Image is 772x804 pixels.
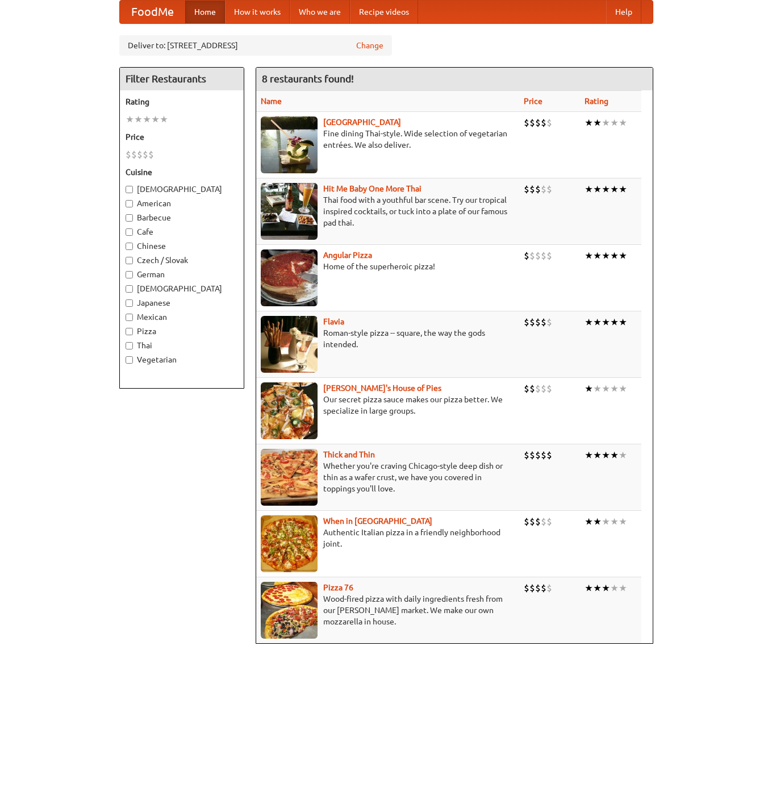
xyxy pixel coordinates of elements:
[290,1,350,23] a: Who we are
[585,316,593,328] li: ★
[160,113,168,126] li: ★
[546,382,552,395] li: $
[120,1,185,23] a: FoodMe
[610,183,619,195] li: ★
[546,449,552,461] li: $
[585,515,593,528] li: ★
[261,116,318,173] img: satay.jpg
[126,96,238,107] h5: Rating
[126,198,238,209] label: American
[126,283,238,294] label: [DEMOGRAPHIC_DATA]
[524,449,529,461] li: $
[126,131,238,143] h5: Price
[323,516,432,526] a: When in [GEOGRAPHIC_DATA]
[126,297,238,309] label: Japanese
[602,183,610,195] li: ★
[143,113,151,126] li: ★
[524,582,529,594] li: $
[261,394,515,416] p: Our secret pizza sauce makes our pizza better. We specialize in large groups.
[261,382,318,439] img: luigis.jpg
[261,515,318,572] img: wheninrome.jpg
[546,582,552,594] li: $
[524,249,529,262] li: $
[261,194,515,228] p: Thai food with a youthful bar scene. Try our tropical inspired cocktails, or tuck into a plate of...
[546,183,552,195] li: $
[151,113,160,126] li: ★
[602,515,610,528] li: ★
[261,327,515,350] p: Roman-style pizza -- square, the way the gods intended.
[120,68,244,90] h4: Filter Restaurants
[126,200,133,207] input: American
[619,249,627,262] li: ★
[535,183,541,195] li: $
[126,340,238,351] label: Thai
[593,582,602,594] li: ★
[126,354,238,365] label: Vegetarian
[134,113,143,126] li: ★
[546,249,552,262] li: $
[535,382,541,395] li: $
[606,1,641,23] a: Help
[585,382,593,395] li: ★
[541,449,546,461] li: $
[126,285,133,293] input: [DEMOGRAPHIC_DATA]
[529,183,535,195] li: $
[602,582,610,594] li: ★
[126,186,133,193] input: [DEMOGRAPHIC_DATA]
[541,116,546,129] li: $
[619,183,627,195] li: ★
[323,450,375,459] a: Thick and Thin
[131,148,137,161] li: $
[126,342,133,349] input: Thai
[535,515,541,528] li: $
[262,73,354,84] ng-pluralize: 8 restaurants found!
[225,1,290,23] a: How it works
[261,97,282,106] a: Name
[323,583,353,592] b: Pizza 76
[323,384,441,393] a: [PERSON_NAME]'s House of Pies
[593,183,602,195] li: ★
[593,382,602,395] li: ★
[541,249,546,262] li: $
[323,118,401,127] a: [GEOGRAPHIC_DATA]
[126,184,238,195] label: [DEMOGRAPHIC_DATA]
[529,116,535,129] li: $
[261,316,318,373] img: flavia.jpg
[535,249,541,262] li: $
[126,212,238,223] label: Barbecue
[185,1,225,23] a: Home
[602,449,610,461] li: ★
[323,184,422,193] b: Hit Me Baby One More Thai
[524,316,529,328] li: $
[119,35,392,56] div: Deliver to: [STREET_ADDRESS]
[593,249,602,262] li: ★
[261,460,515,494] p: Whether you're craving Chicago-style deep dish or thin as a wafer crust, we have you covered in t...
[323,251,372,260] a: Angular Pizza
[529,382,535,395] li: $
[126,228,133,236] input: Cafe
[126,255,238,266] label: Czech / Slovak
[323,317,344,326] a: Flavia
[126,113,134,126] li: ★
[261,593,515,627] p: Wood-fired pizza with daily ingredients fresh from our [PERSON_NAME] market. We make our own mozz...
[126,328,133,335] input: Pizza
[126,271,133,278] input: German
[529,249,535,262] li: $
[585,582,593,594] li: ★
[261,183,318,240] img: babythai.jpg
[602,382,610,395] li: ★
[126,148,131,161] li: $
[350,1,418,23] a: Recipe videos
[585,97,608,106] a: Rating
[126,314,133,321] input: Mexican
[126,269,238,280] label: German
[524,382,529,395] li: $
[602,249,610,262] li: ★
[126,243,133,250] input: Chinese
[593,449,602,461] li: ★
[356,40,383,51] a: Change
[126,356,133,364] input: Vegetarian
